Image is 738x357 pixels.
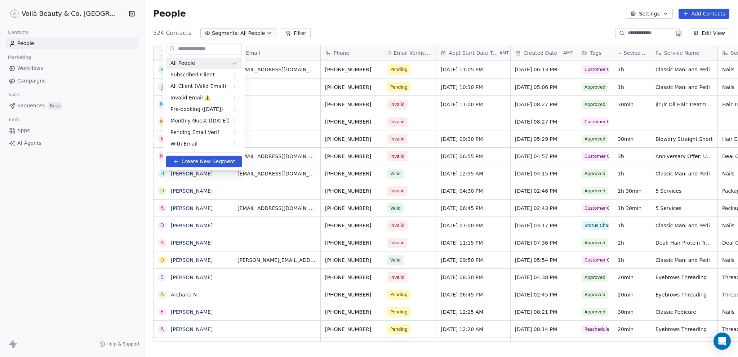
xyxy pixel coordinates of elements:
span: All People [170,59,195,67]
span: Subscribed Client [170,71,215,79]
span: Monthly Guest ([DATE]) [170,117,230,125]
span: Pre-booking ([DATE]) [170,106,223,113]
span: With Email [170,140,197,148]
div: Suggestions [166,57,242,150]
span: All Client (Valid Email) [170,82,226,90]
span: Pending Email Verif [170,129,219,136]
span: Invalid Email ⚠️ [170,94,210,102]
button: Create New Segment [166,156,242,167]
span: Create New Segment [182,158,235,165]
img: 19.png [676,30,682,36]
